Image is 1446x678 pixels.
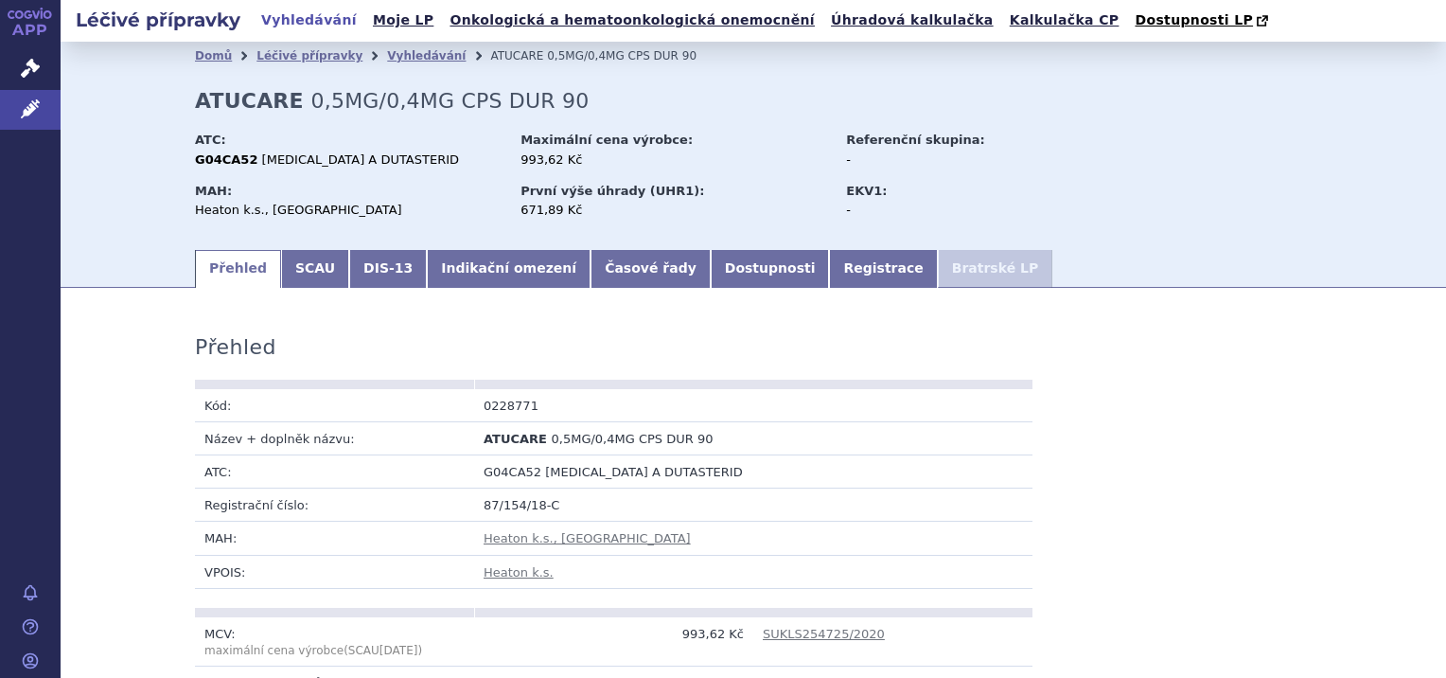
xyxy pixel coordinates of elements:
span: G04CA52 [484,465,541,479]
a: Vyhledávání [256,8,362,33]
div: 671,89 Kč [520,202,828,219]
a: Úhradová kalkulačka [825,8,999,33]
td: 87/154/18-C [474,489,1032,522]
td: Registrační číslo: [195,489,474,522]
a: Časové řady [591,250,711,288]
a: Indikační omezení [427,250,591,288]
div: - [846,152,1059,169]
strong: ATUCARE [195,89,304,113]
strong: První výše úhrady (UHR1): [520,184,704,198]
strong: Referenční skupina: [846,133,984,147]
td: MAH: [195,522,474,555]
span: ATUCARE [484,432,547,446]
td: Kód: [195,389,474,422]
strong: G04CA52 [195,152,257,167]
span: maximální cena výrobce [204,644,344,657]
a: DIS-13 [349,250,427,288]
span: (SCAU ) [204,644,422,657]
td: ATC: [195,455,474,489]
a: Registrace [829,250,937,288]
span: 0,5MG/0,4MG CPS DUR 90 [311,89,590,113]
a: Dostupnosti [711,250,830,288]
strong: Maximální cena výrobce: [520,133,693,147]
div: Heaton k.s., [GEOGRAPHIC_DATA] [195,202,503,219]
a: Onkologická a hematoonkologická onemocnění [444,8,820,33]
a: Léčivé přípravky [256,49,362,62]
span: ATUCARE [490,49,543,62]
span: [MEDICAL_DATA] A DUTASTERID [262,152,459,167]
div: - [846,202,1059,219]
span: [MEDICAL_DATA] A DUTASTERID [545,465,742,479]
a: Heaton k.s., [GEOGRAPHIC_DATA] [484,531,691,545]
td: VPOIS: [195,555,474,588]
strong: ATC: [195,133,226,147]
td: Název + doplněk názvu: [195,421,474,455]
strong: MAH: [195,184,232,198]
a: Přehled [195,250,281,288]
span: 0,5MG/0,4MG CPS DUR 90 [547,49,697,62]
a: Moje LP [367,8,439,33]
span: [DATE] [379,644,418,657]
td: 0228771 [474,389,753,422]
a: Dostupnosti LP [1129,8,1278,34]
strong: EKV1: [846,184,887,198]
a: Heaton k.s. [484,565,554,580]
h2: Léčivé přípravky [61,7,256,33]
h3: Přehled [195,335,276,360]
a: Vyhledávání [387,49,466,62]
a: Domů [195,49,232,62]
td: 993,62 Kč [474,617,753,667]
span: Dostupnosti LP [1135,12,1253,27]
div: 993,62 Kč [520,152,828,169]
a: SCAU [281,250,349,288]
td: MCV: [195,617,474,667]
a: Kalkulačka CP [1004,8,1125,33]
span: 0,5MG/0,4MG CPS DUR 90 [552,432,714,446]
a: SUKLS254725/2020 [763,627,885,641]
